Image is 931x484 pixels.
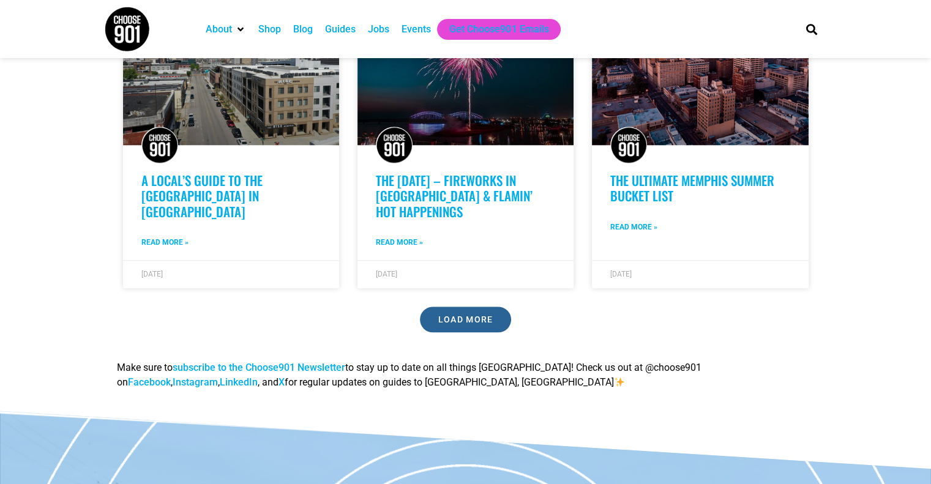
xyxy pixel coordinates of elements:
[368,22,389,37] a: Jobs
[220,376,258,388] a: LinkedIn
[376,127,413,163] img: Choose901
[200,19,785,40] nav: Main nav
[206,22,232,37] a: About
[117,362,701,388] span: Make sure to to stay up to date on all things [GEOGRAPHIC_DATA]! Check us out at @choose901 on , ...
[128,376,171,388] a: Facebook
[610,270,632,278] span: [DATE]
[258,22,281,37] a: Shop
[610,222,657,233] a: Read more about The Ultimate Memphis Summer Bucket List
[438,315,493,324] span: Load More
[173,376,218,388] a: Instagram
[449,22,548,37] a: Get Choose901 Emails
[376,237,423,248] a: Read more about The 4th of July – Fireworks in Memphis & Flamin’ Hot Happenings
[376,270,397,278] span: [DATE]
[610,171,774,205] a: The Ultimate Memphis Summer Bucket List
[279,376,285,388] a: X
[376,171,533,220] a: The [DATE] – Fireworks in [GEOGRAPHIC_DATA] & Flamin’ Hot Happenings
[141,171,263,220] a: A Local’s Guide to the [GEOGRAPHIC_DATA] in [GEOGRAPHIC_DATA]
[420,307,512,332] a: Load More
[141,127,178,163] img: Choose901
[801,19,821,39] div: Search
[141,237,189,248] a: Read more about A Local’s Guide to the Edge District in Memphis
[615,377,624,387] img: ✨
[293,22,313,37] a: Blog
[325,22,356,37] a: Guides
[173,362,345,373] a: subscribe to the Choose901 Newsletter
[402,22,431,37] a: Events
[141,270,163,278] span: [DATE]
[610,127,647,163] img: Choose901
[200,19,252,40] div: About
